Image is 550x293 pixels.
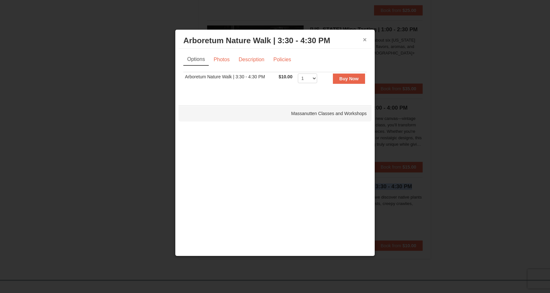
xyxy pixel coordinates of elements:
h3: Arboretum Nature Walk | 3:30 - 4:30 PM [183,36,367,45]
button: × [363,36,367,43]
a: Photos [209,54,234,66]
strong: Buy Now [339,76,359,81]
a: Description [234,54,269,66]
a: Policies [269,54,295,66]
span: $10.00 [279,74,292,79]
div: Massanutten Classes and Workshops [179,105,371,122]
button: Buy Now [333,73,365,84]
a: Options [183,54,209,66]
td: Arboretum Nature Walk | 3:30 - 4:30 PM [183,72,277,88]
